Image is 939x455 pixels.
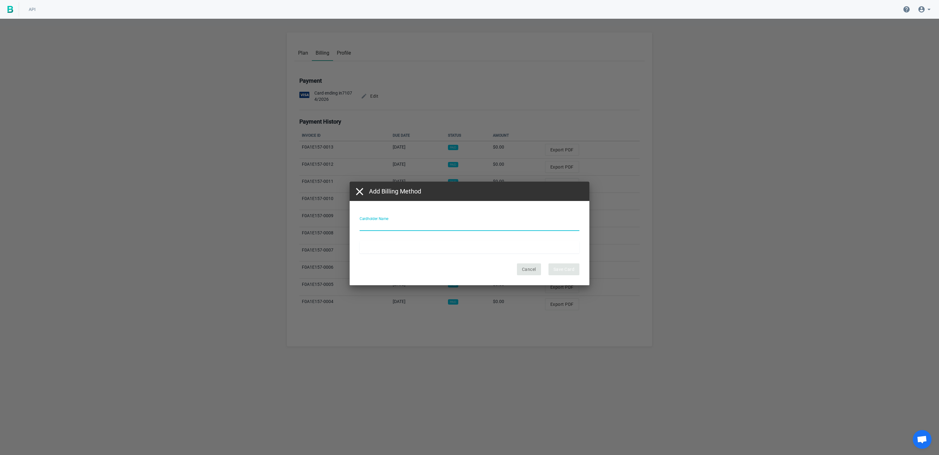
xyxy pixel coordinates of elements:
[7,6,13,13] img: BigPicture.io
[369,187,421,196] h2: Add Billing Method
[517,263,541,275] button: Cancel
[548,263,580,275] button: Save Card
[913,430,932,449] div: Open chat
[364,244,575,250] iframe: Secure card payment input frame
[29,7,36,12] span: API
